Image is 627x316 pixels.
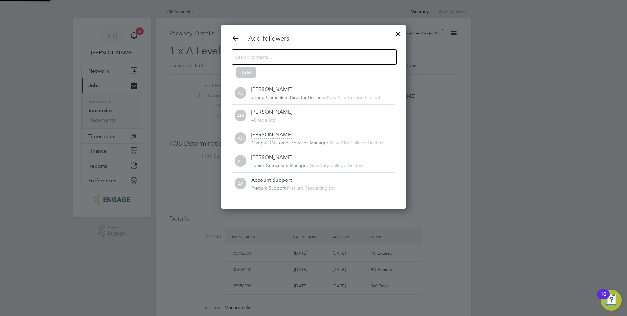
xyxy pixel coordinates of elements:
[253,117,254,123] span: -
[235,87,246,99] span: AC
[310,162,363,168] span: New City College Limited
[235,133,246,144] span: AC
[235,110,246,122] span: AM
[600,294,606,303] div: 10
[235,53,383,61] input: Search contacts...
[328,140,330,146] span: -
[232,34,395,43] h3: Add followers
[235,155,246,167] span: AH
[251,177,292,184] div: Account Support
[326,94,327,100] span: -
[235,178,246,190] span: AS
[251,86,292,93] div: [PERSON_NAME]
[251,94,326,100] span: Group Curriculum Director Business
[251,154,292,161] div: [PERSON_NAME]
[601,290,622,311] button: Open Resource Center, 10 new notifications
[287,185,336,191] span: Pretium Resourcing Ltd
[254,117,275,123] span: Exede Ltd
[330,140,383,146] span: New City College Limited
[327,94,380,100] span: New City College Limited
[236,67,256,78] button: Add
[251,140,328,146] span: Campus Customer Services Manager
[251,131,292,139] div: [PERSON_NAME]
[251,117,253,123] span: -
[251,185,286,191] span: Pretium Support
[251,162,308,168] span: Senior Curriculum Manager
[286,185,287,191] span: -
[251,109,292,116] div: [PERSON_NAME]
[308,162,310,168] span: -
